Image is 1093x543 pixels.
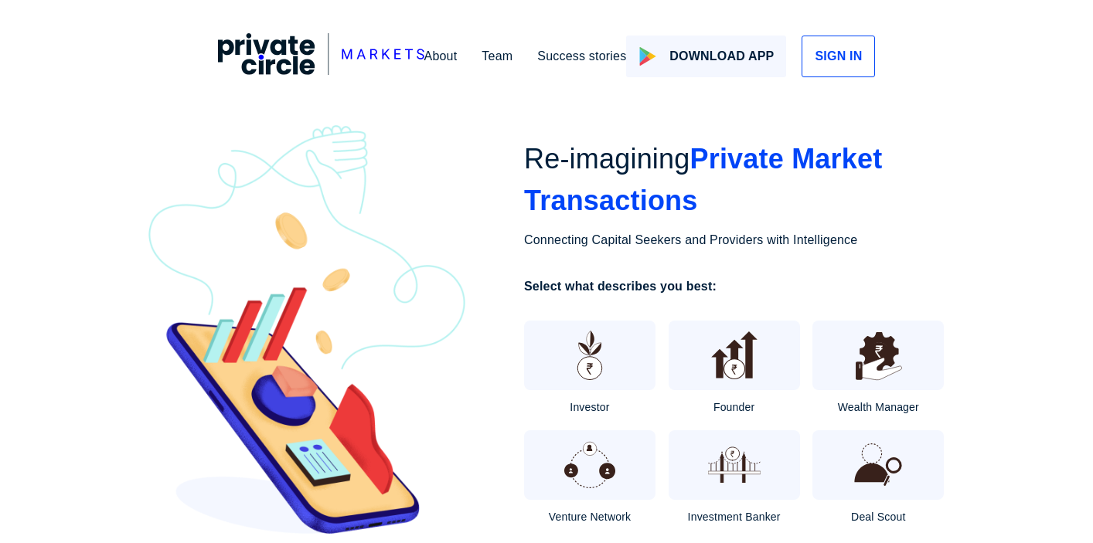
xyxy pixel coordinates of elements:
div: Venture Network [549,509,632,524]
img: icon [850,327,907,384]
img: logo [638,47,657,66]
div: Wealth Manager [838,399,919,415]
img: icon [561,436,618,494]
div: Select what describes you best: [524,277,949,296]
img: icon [706,436,763,494]
div: Connecting Capital Seekers and Providers with Intelligence [524,231,949,249]
img: logo [218,33,424,75]
div: Re-imagining [524,138,949,222]
div: Deal Scout [851,509,905,524]
img: icon [850,436,907,494]
div: Success stories [537,47,626,66]
div: Investor [570,399,609,415]
span: SIGN IN [815,47,862,66]
strong: Private Market Transactions [524,143,882,216]
div: About [424,47,458,66]
div: Investment Banker [688,509,781,524]
img: header [144,125,470,534]
span: DOWNLOAD APP [669,47,774,66]
div: Founder [713,399,755,415]
div: Team [482,47,512,66]
img: icon [561,327,618,384]
img: icon [706,327,763,384]
a: logo [218,33,424,79]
